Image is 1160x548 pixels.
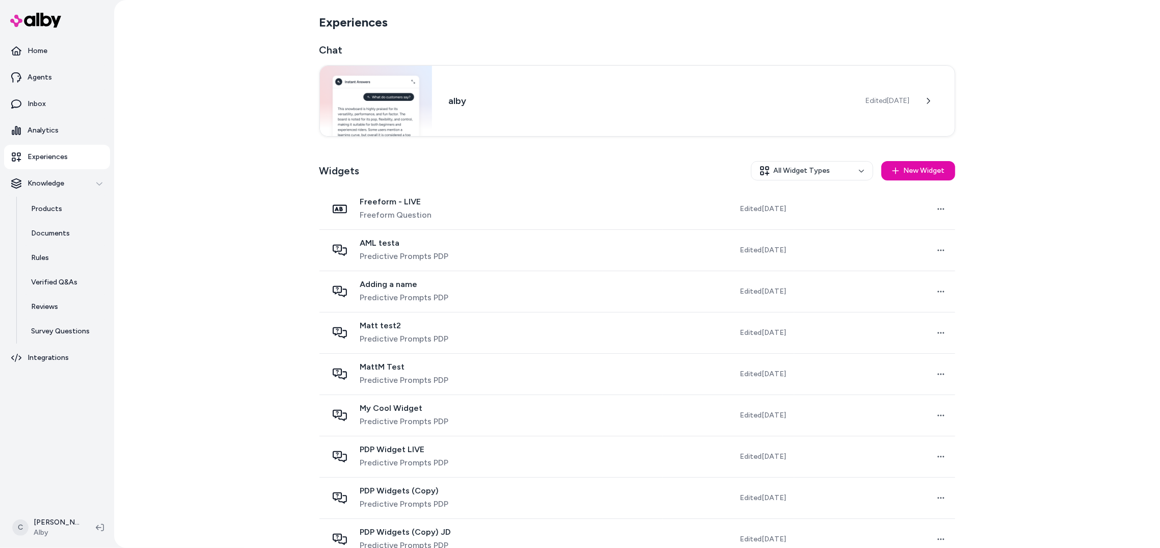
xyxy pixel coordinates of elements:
img: alby Logo [10,13,61,28]
span: Matt test2 [360,321,449,331]
span: Edited [DATE] [740,369,786,379]
h2: Experiences [319,14,388,31]
span: C [12,519,29,536]
span: PDP Widget LIVE [360,445,449,455]
a: Rules [21,246,110,270]
img: Chat widget [320,66,433,136]
p: Inbox [28,99,46,109]
span: PDP Widgets (Copy) JD [360,527,451,537]
h3: alby [448,94,849,108]
span: Predictive Prompts PDP [360,250,449,263]
span: Predictive Prompts PDP [360,498,449,510]
a: Inbox [4,92,110,116]
a: Agents [4,65,110,90]
span: Predictive Prompts PDP [360,292,449,304]
span: Edited [DATE] [740,452,786,462]
p: Experiences [28,152,68,162]
p: Agents [28,72,52,83]
p: Integrations [28,353,69,363]
p: Survey Questions [31,326,90,336]
a: Integrations [4,346,110,370]
a: Analytics [4,118,110,143]
p: Documents [31,228,70,239]
span: Predictive Prompts PDP [360,457,449,469]
span: Freeform - LIVE [360,197,432,207]
p: Home [28,46,47,56]
a: Documents [21,221,110,246]
span: Edited [DATE] [740,410,786,421]
a: Experiences [4,145,110,169]
span: Edited [DATE] [740,286,786,297]
h2: Widgets [319,164,360,178]
p: Rules [31,253,49,263]
span: Adding a name [360,279,449,290]
p: Reviews [31,302,58,312]
a: Survey Questions [21,319,110,344]
p: Knowledge [28,178,64,189]
p: Verified Q&As [31,277,77,288]
p: [PERSON_NAME] [34,517,79,528]
span: Freeform Question [360,209,432,221]
span: MattM Test [360,362,449,372]
a: Reviews [21,295,110,319]
span: Edited [DATE] [740,204,786,214]
a: Home [4,39,110,63]
span: Edited [DATE] [740,493,786,503]
span: Predictive Prompts PDP [360,333,449,345]
p: Products [31,204,62,214]
button: All Widget Types [751,161,873,180]
span: Predictive Prompts PDP [360,415,449,428]
span: PDP Widgets (Copy) [360,486,449,496]
a: Chat widgetalbyEdited[DATE] [319,65,955,137]
button: New Widget [881,161,955,180]
button: C[PERSON_NAME]Alby [6,511,88,544]
span: Alby [34,528,79,538]
h2: Chat [319,43,955,57]
span: Edited [DATE] [740,328,786,338]
span: AML testa [360,238,449,248]
span: Edited [DATE] [740,245,786,255]
button: Knowledge [4,171,110,196]
span: Edited [DATE] [866,96,910,106]
span: My Cool Widget [360,403,449,413]
a: Products [21,197,110,221]
p: Analytics [28,125,59,136]
span: Predictive Prompts PDP [360,374,449,386]
span: Edited [DATE] [740,534,786,544]
a: Verified Q&As [21,270,110,295]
